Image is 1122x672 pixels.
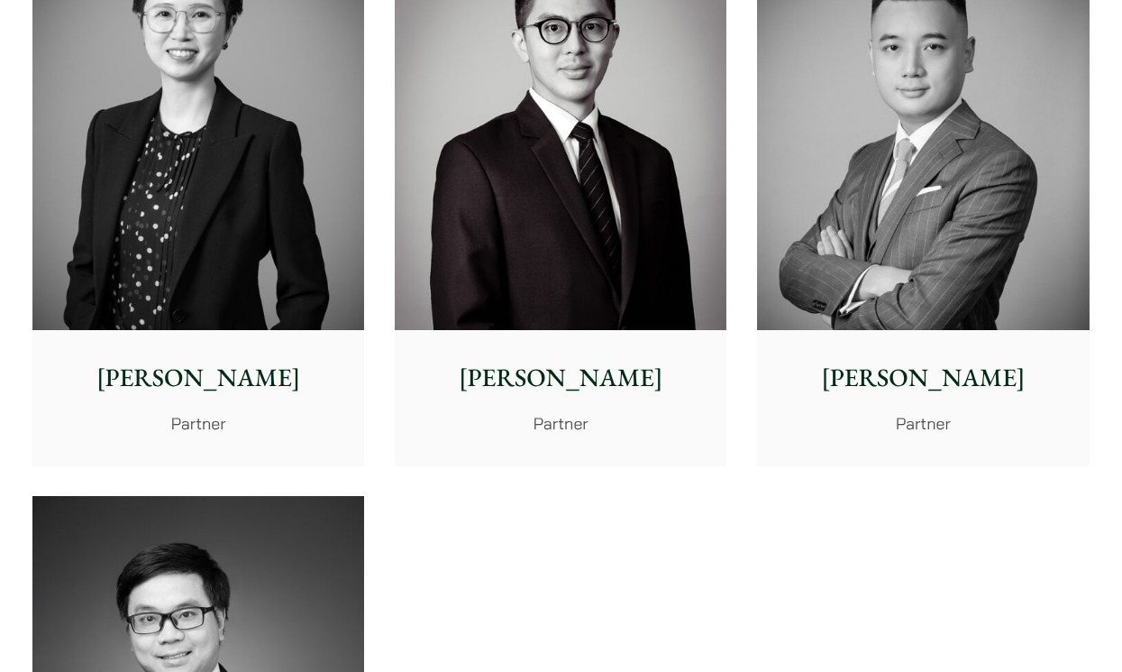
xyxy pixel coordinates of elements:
[409,411,712,436] p: Partner
[47,359,350,397] p: [PERSON_NAME]
[771,411,1074,436] p: Partner
[771,359,1074,397] p: [PERSON_NAME]
[47,411,350,436] p: Partner
[409,359,712,397] p: [PERSON_NAME]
